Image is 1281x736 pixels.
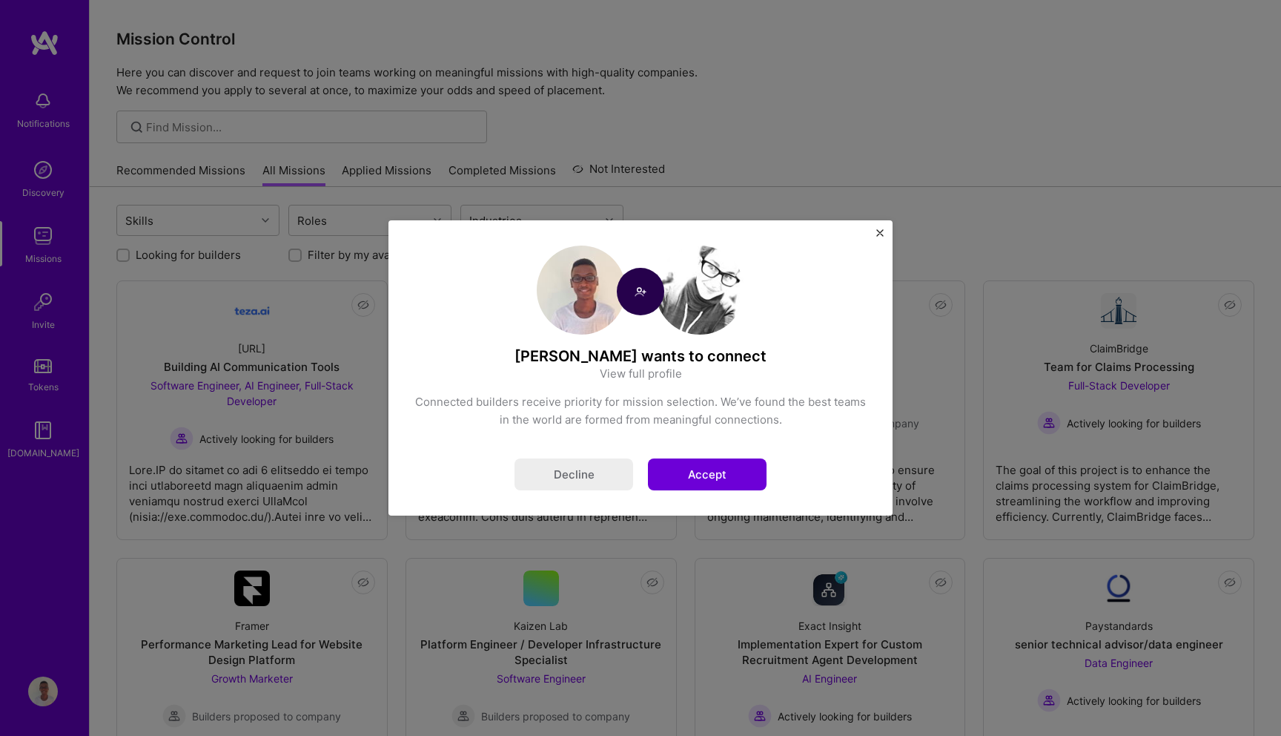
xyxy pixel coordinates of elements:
h4: [PERSON_NAME] wants to connect [414,346,867,366]
img: User Avatar [537,246,626,335]
button: Accept [648,459,767,490]
div: Connected builders receive priority for mission selection. We’ve found the best teams in the worl... [414,393,867,429]
img: Connect [617,268,664,315]
a: View full profile [600,366,682,381]
img: User Avatar [655,246,744,335]
button: Decline [514,459,633,490]
button: Close [876,229,884,245]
